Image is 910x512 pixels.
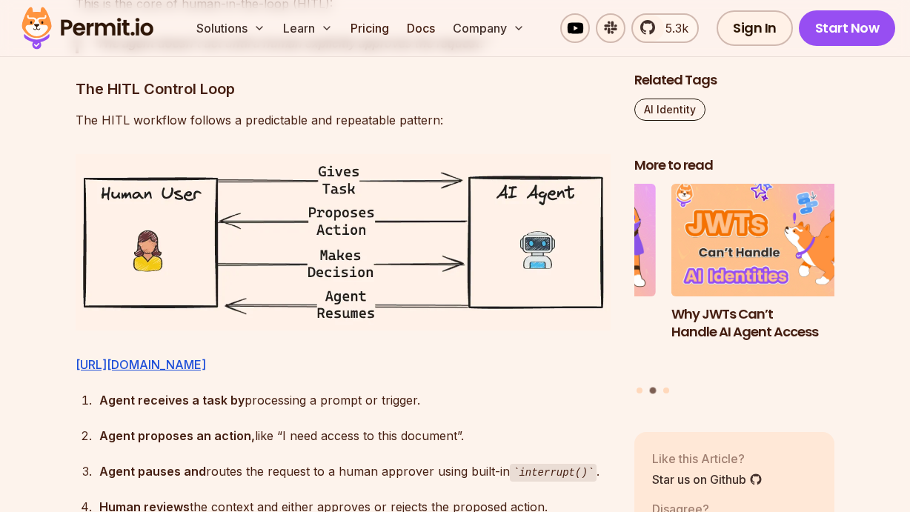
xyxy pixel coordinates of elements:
[671,184,871,379] a: Why JWTs Can’t Handle AI Agent AccessWhy JWTs Can’t Handle AI Agent Access
[401,13,441,43] a: Docs
[634,99,705,121] a: AI Identity
[99,428,255,443] strong: Agent proposes an action,
[634,71,834,90] h2: Related Tags
[652,449,763,467] p: Like this Article?
[345,13,395,43] a: Pricing
[76,357,206,372] a: [URL][DOMAIN_NAME]
[456,184,656,379] li: 1 of 3
[799,10,896,46] a: Start Now
[99,390,611,410] div: processing a prompt or trigger.
[631,13,699,43] a: 5.3k
[717,10,793,46] a: Sign In
[634,156,834,175] h2: More to read
[99,393,245,408] strong: Agent receives a task by
[671,184,871,296] img: Why JWTs Can’t Handle AI Agent Access
[663,388,669,393] button: Go to slide 3
[510,464,597,482] code: interrupt()
[99,425,611,446] div: like “I need access to this document”.
[456,305,656,359] h3: The Ultimate Guide to MCP Auth: Identity, Consent, and Agent Security
[650,388,657,394] button: Go to slide 2
[671,305,871,342] h3: Why JWTs Can’t Handle AI Agent Access
[99,461,611,482] div: routes the request to a human approver using built-in .
[15,3,160,53] img: Permit logo
[652,470,763,488] a: Star us on Github
[634,184,834,396] div: Posts
[190,13,271,43] button: Solutions
[76,154,611,330] img: image.png
[657,19,688,37] span: 5.3k
[76,77,611,101] h3: The HITL Control Loop
[671,184,871,379] li: 2 of 3
[99,464,206,479] strong: Agent pauses and
[637,388,642,393] button: Go to slide 1
[447,13,531,43] button: Company
[76,110,611,130] p: The HITL workflow follows a predictable and repeatable pattern:
[277,13,339,43] button: Learn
